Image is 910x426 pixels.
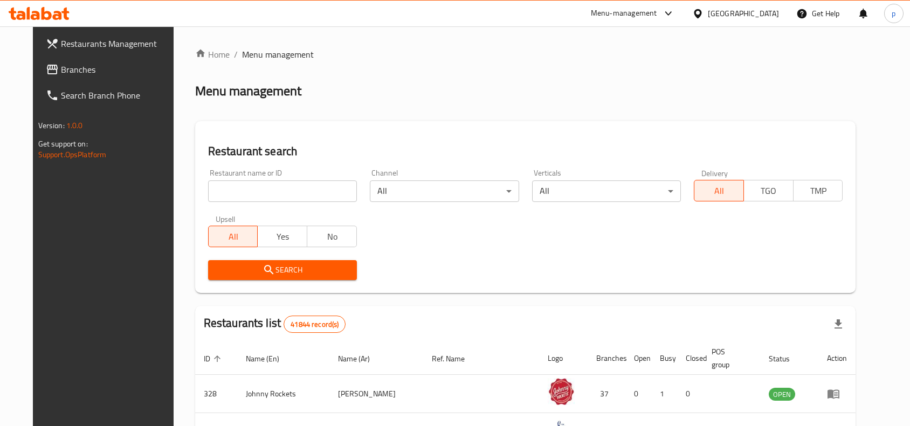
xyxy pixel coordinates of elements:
[651,375,677,413] td: 1
[651,342,677,375] th: Busy
[591,7,657,20] div: Menu-management
[195,48,230,61] a: Home
[208,226,258,247] button: All
[532,180,681,202] div: All
[432,352,479,365] span: Ref. Name
[625,375,651,413] td: 0
[37,31,185,57] a: Restaurants Management
[37,82,185,108] a: Search Branch Phone
[539,342,588,375] th: Logo
[370,180,519,202] div: All
[61,63,176,76] span: Branches
[246,352,293,365] span: Name (En)
[216,215,236,222] label: Upsell
[677,342,703,375] th: Closed
[237,375,330,413] td: Johnny Rockets
[66,118,83,132] span: 1.0.0
[769,388,795,401] span: OPEN
[208,143,843,159] h2: Restaurant search
[262,229,303,245] span: Yes
[701,169,728,177] label: Delivery
[743,180,794,201] button: TGO
[548,378,575,405] img: Johnny Rockets
[195,375,237,413] td: 328
[234,48,238,61] li: /
[825,311,851,337] div: Export file
[284,316,346,333] div: Total records count
[208,260,357,280] button: Search
[217,263,348,277] span: Search
[699,183,740,199] span: All
[588,342,625,375] th: Branches
[748,183,789,199] span: TGO
[204,315,346,333] h2: Restaurants list
[195,82,301,100] h2: Menu management
[204,352,224,365] span: ID
[38,148,107,162] a: Support.OpsPlatform
[798,183,839,199] span: TMP
[329,375,423,413] td: [PERSON_NAME]
[61,89,176,102] span: Search Branch Phone
[827,387,847,400] div: Menu
[338,352,384,365] span: Name (Ar)
[208,180,357,202] input: Search for restaurant name or ID..
[257,226,307,247] button: Yes
[694,180,744,201] button: All
[677,375,703,413] td: 0
[708,8,779,19] div: [GEOGRAPHIC_DATA]
[625,342,651,375] th: Open
[38,118,65,132] span: Version:
[712,345,748,371] span: POS group
[769,388,795,401] div: OPEN
[242,48,314,61] span: Menu management
[61,37,176,50] span: Restaurants Management
[818,342,856,375] th: Action
[892,8,895,19] span: p
[38,137,88,151] span: Get support on:
[793,180,843,201] button: TMP
[307,226,357,247] button: No
[195,48,856,61] nav: breadcrumb
[769,352,804,365] span: Status
[213,229,254,245] span: All
[588,375,625,413] td: 37
[37,57,185,82] a: Branches
[284,319,345,330] span: 41844 record(s)
[312,229,353,245] span: No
